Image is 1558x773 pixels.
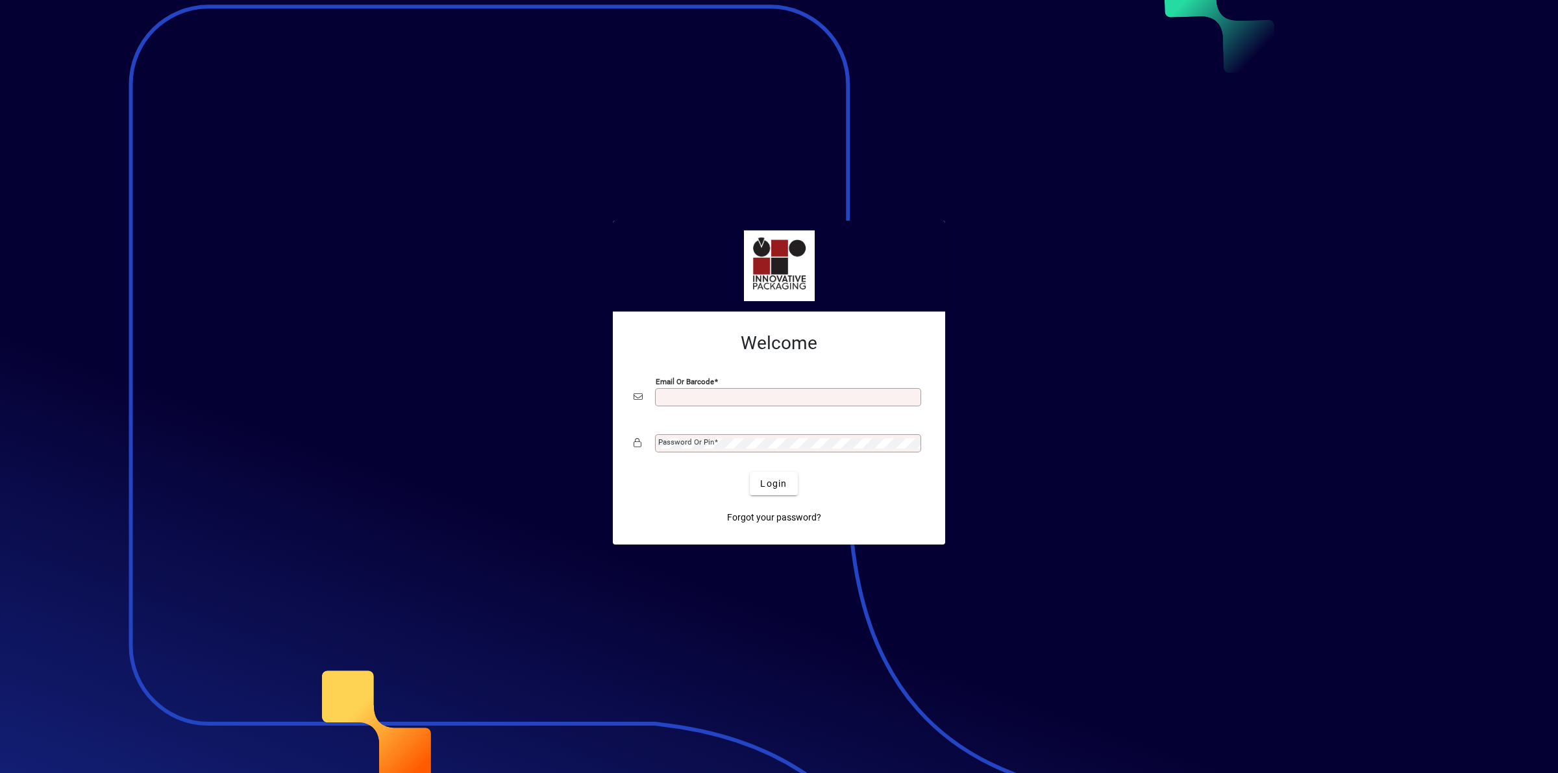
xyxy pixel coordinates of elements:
[656,377,714,386] mat-label: Email or Barcode
[760,477,787,491] span: Login
[634,332,924,354] h2: Welcome
[722,506,826,529] a: Forgot your password?
[750,472,797,495] button: Login
[658,437,714,447] mat-label: Password or Pin
[727,511,821,524] span: Forgot your password?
